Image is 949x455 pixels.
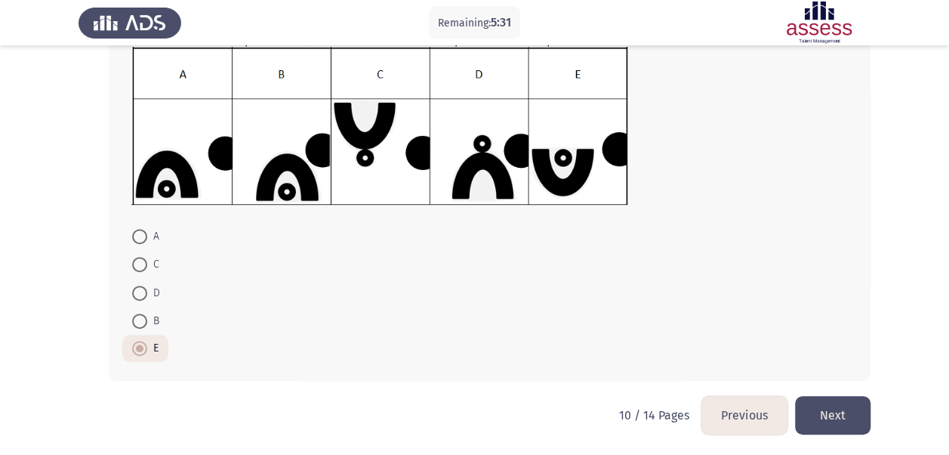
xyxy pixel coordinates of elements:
[491,15,511,29] span: 5:31
[438,14,511,32] p: Remaining:
[619,408,689,422] p: 10 / 14 Pages
[131,47,627,204] img: UkFYYV8wOTJfQi5wbmcxNjkxMzMwMjc4ODgw.png
[768,2,870,44] img: Assessment logo of ASSESS Focus 4 Module Assessment (EN/AR) (Advanced - IB)
[701,396,787,435] button: load previous page
[147,312,159,330] span: B
[795,396,870,435] button: load next page
[147,227,159,246] span: A
[147,284,160,302] span: D
[79,2,181,44] img: Assess Talent Management logo
[147,339,159,357] span: E
[147,255,159,274] span: C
